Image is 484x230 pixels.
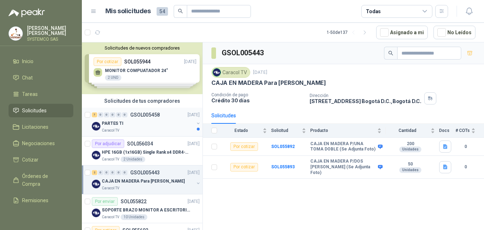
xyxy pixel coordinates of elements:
div: 0 [98,112,103,117]
th: Cantidad [386,124,439,138]
a: Configuración [9,210,73,224]
p: CAJA EN MADERA Para [PERSON_NAME] [211,79,326,87]
b: 200 [386,141,435,147]
img: Company Logo [92,209,100,217]
p: [PERSON_NAME] [PERSON_NAME] [27,26,73,36]
p: SYSTEMCO SAS [27,37,73,41]
span: Solicitudes [22,107,47,114]
p: Caracol TV [102,214,119,220]
b: CAJA EN MADERA P/DOS [PERSON_NAME] (Se Adjunta Foto) [310,159,376,175]
p: CAJA EN MADERA Para [PERSON_NAME] [102,178,185,185]
th: # COTs [456,124,484,138]
p: Dirección [310,93,421,98]
span: Inicio [22,57,33,65]
div: 2 Unidades [121,157,145,162]
b: CAJA EN MADERA P/UNA TOMA DOBLE (Se Adjunta Foto) [310,141,376,152]
span: Órdenes de Compra [22,172,67,188]
div: Por cotizar [230,163,258,172]
div: Unidades [399,147,421,152]
button: Solicitudes de nuevos compradores [85,45,200,51]
div: 2 [92,170,97,175]
a: Cotizar [9,153,73,167]
a: Tareas [9,87,73,101]
span: Solicitud [271,128,300,133]
p: Caracol TV [102,157,119,162]
h3: GSOL005443 [222,47,265,58]
p: SOL056034 [127,141,153,146]
a: Solicitudes [9,104,73,117]
div: 0 [110,112,115,117]
span: search [178,9,183,14]
div: Caracol TV [211,67,250,78]
img: Company Logo [92,122,100,131]
th: Estado [221,124,271,138]
span: Producto [310,128,376,133]
span: # COTs [456,128,470,133]
p: SOL055822 [121,199,147,204]
p: [STREET_ADDRESS] Bogotá D.C. , Bogotá D.C. [310,98,421,104]
b: 0 [456,143,475,150]
p: [DATE] [188,169,200,176]
div: 0 [122,170,127,175]
div: 0 [98,170,103,175]
img: Company Logo [9,27,22,40]
img: Company Logo [92,151,100,159]
a: 7 0 0 0 0 0 GSOL005458[DATE] Company LogoPARTES TICaracol TV [92,111,201,133]
span: Negociaciones [22,139,55,147]
button: No Leídos [433,26,475,39]
div: 0 [104,170,109,175]
a: Órdenes de Compra [9,169,73,191]
p: SOPORTE BRAZO MONITOR A ESCRITORIO NBF80 [102,207,190,214]
div: Todas [366,7,381,15]
div: 0 [122,112,127,117]
div: Solicitudes de nuevos compradoresPor cotizarSOL055944[DATE] MONITOR COMPUATADOR 24"2 UNDPor cotiz... [82,42,202,94]
span: Tareas [22,90,38,98]
p: Crédito 30 días [211,97,304,103]
p: PARTES TI [102,120,123,127]
h1: Mis solicitudes [105,6,151,16]
div: 0 [116,170,121,175]
p: HPE 16GB (1x16GB) Single Rank x4 DDR4-2400 [102,149,190,156]
span: search [388,51,393,56]
span: Cotizar [22,156,38,164]
th: Docs [439,124,456,138]
div: 10 Unidades [121,214,147,220]
img: Logo peakr [9,9,45,17]
p: GSOL005443 [130,170,160,175]
a: Licitaciones [9,120,73,134]
p: Condición de pago [211,92,304,97]
a: 2 0 0 0 0 0 GSOL005443[DATE] Company LogoCAJA EN MADERA Para [PERSON_NAME]Caracol TV [92,168,201,191]
a: Por enviarSOL055822[DATE] Company LogoSOPORTE BRAZO MONITOR A ESCRITORIO NBF80Caracol TV10 Unidades [82,194,202,223]
div: 1 - 50 de 137 [327,27,370,38]
b: 0 [456,164,475,170]
p: [DATE] [188,140,200,147]
a: Negociaciones [9,137,73,150]
p: Caracol TV [102,185,119,191]
span: 54 [157,7,168,16]
a: Remisiones [9,194,73,207]
div: 0 [104,112,109,117]
div: Por adjudicar [92,139,124,148]
div: 0 [116,112,121,117]
p: [DATE] [188,198,200,205]
div: 0 [110,170,115,175]
b: SOL055893 [271,164,295,169]
div: Solicitudes de tus compradores [82,94,202,108]
button: Asignado a mi [376,26,428,39]
p: [DATE] [188,112,200,118]
a: Inicio [9,55,73,68]
span: Chat [22,74,33,82]
img: Company Logo [92,180,100,188]
p: Caracol TV [102,128,119,133]
span: Remisiones [22,196,48,204]
a: SOL055892 [271,144,295,149]
div: Unidades [399,167,421,173]
p: [DATE] [253,69,267,76]
p: GSOL005458 [130,112,160,117]
img: Company Logo [213,68,221,76]
th: Producto [310,124,386,138]
a: Chat [9,71,73,85]
b: 50 [386,162,435,167]
div: Por enviar [92,197,118,206]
